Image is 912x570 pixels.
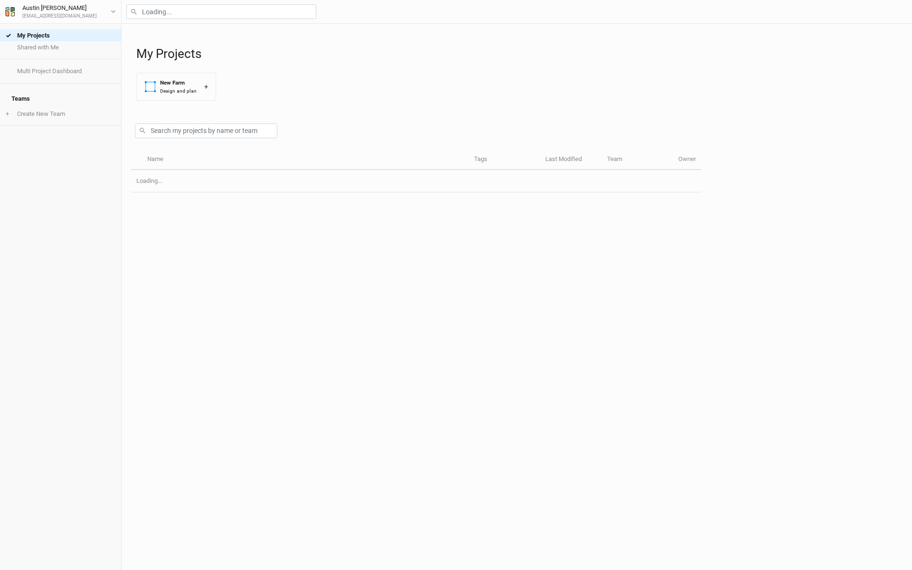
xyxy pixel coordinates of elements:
[160,87,197,95] div: Design and plan
[136,73,216,101] button: New FarmDesign and plan+
[22,13,97,20] div: [EMAIL_ADDRESS][DOMAIN_NAME]
[135,123,277,138] input: Search my projects by name or team
[142,150,468,170] th: Name
[131,170,701,192] td: Loading...
[6,89,115,108] h4: Teams
[602,150,673,170] th: Team
[136,47,902,61] h1: My Projects
[673,150,701,170] th: Owner
[126,4,316,19] input: Loading...
[5,3,116,20] button: Austin [PERSON_NAME][EMAIL_ADDRESS][DOMAIN_NAME]
[204,82,208,92] div: +
[540,150,602,170] th: Last Modified
[160,79,197,87] div: New Farm
[469,150,540,170] th: Tags
[22,3,97,13] div: Austin [PERSON_NAME]
[6,110,9,118] span: +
